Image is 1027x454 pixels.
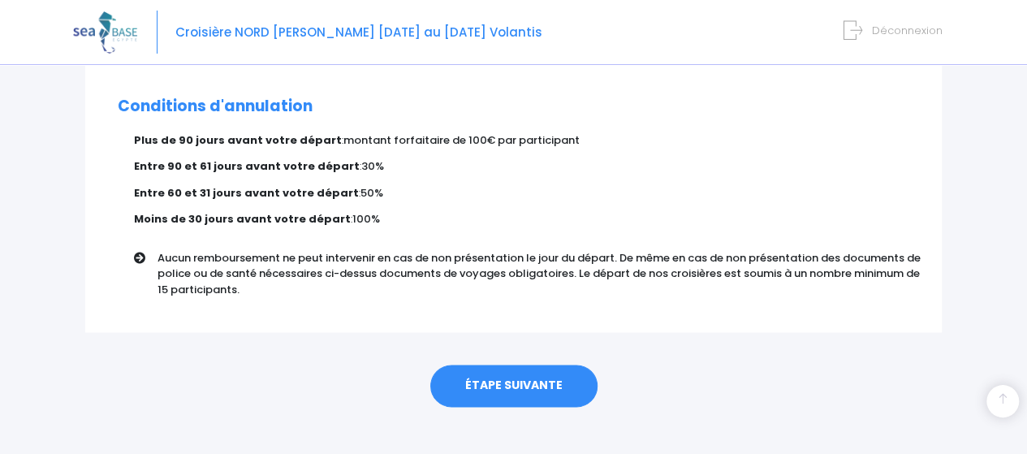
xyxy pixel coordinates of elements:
p: : [134,132,909,149]
span: 30% [361,158,384,174]
strong: Moins de 30 jours avant votre départ [134,211,351,227]
p: : [134,185,909,201]
p: : [134,211,909,227]
p: Aucun remboursement ne peut intervenir en cas de non présentation le jour du départ. De même en c... [158,250,921,298]
span: Déconnexion [872,23,943,38]
strong: Plus de 90 jours avant votre départ [134,132,342,148]
a: ÉTAPE SUIVANTE [430,365,598,407]
p: : [134,158,909,175]
span: Croisière NORD [PERSON_NAME] [DATE] au [DATE] Volantis [175,24,542,41]
span: montant forfaitaire de 100€ par participant [343,132,580,148]
strong: Entre 60 et 31 jours avant votre départ [134,185,359,201]
span: 100% [352,211,380,227]
span: 50% [360,185,383,201]
h2: Conditions d'annulation [118,97,909,116]
strong: Entre 90 et 61 jours avant votre départ [134,158,360,174]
